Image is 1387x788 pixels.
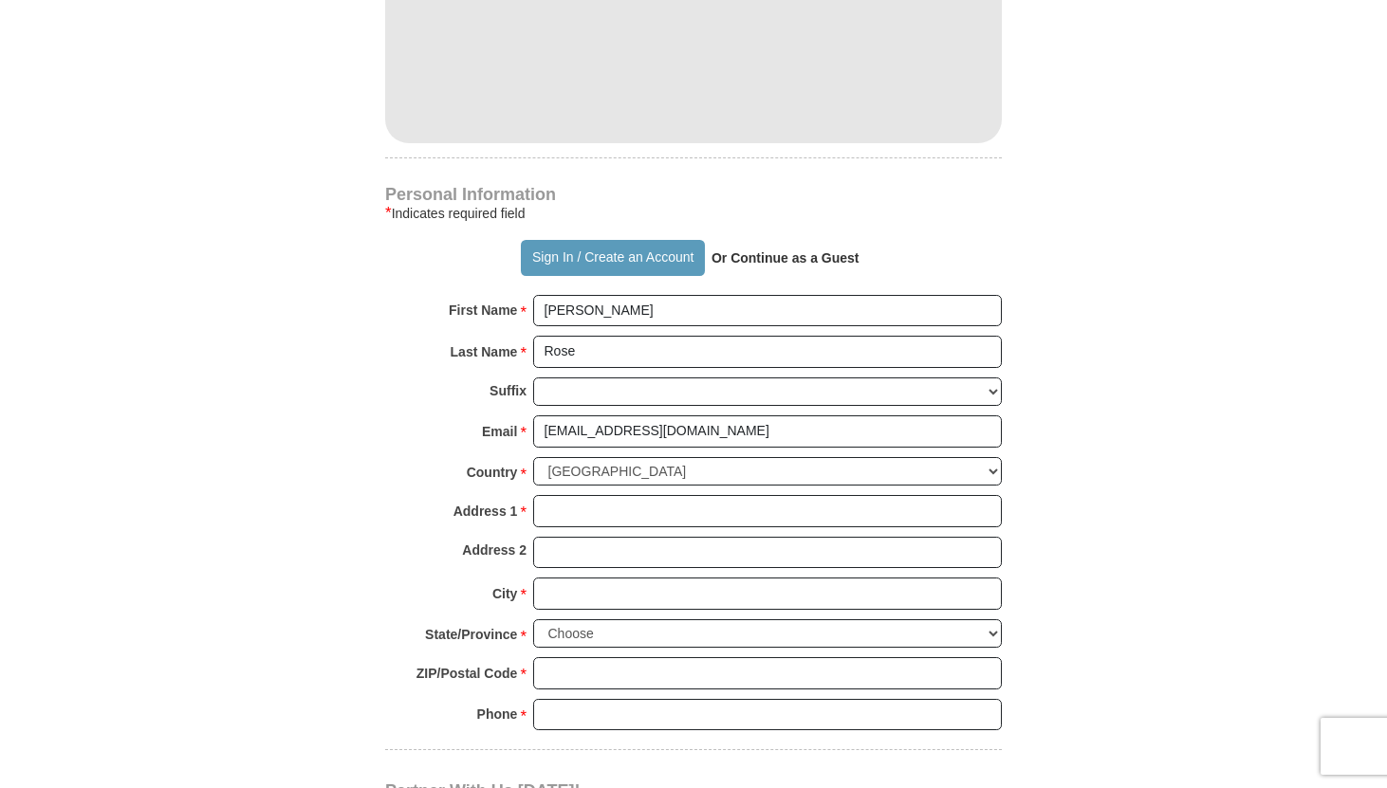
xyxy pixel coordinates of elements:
[712,250,860,266] strong: Or Continue as a Guest
[425,621,517,648] strong: State/Province
[467,459,518,486] strong: Country
[490,377,527,404] strong: Suffix
[521,240,704,276] button: Sign In / Create an Account
[462,537,527,563] strong: Address 2
[449,297,517,323] strong: First Name
[385,187,1002,202] h4: Personal Information
[385,202,1002,225] div: Indicates required field
[451,339,518,365] strong: Last Name
[416,660,518,687] strong: ZIP/Postal Code
[477,701,518,727] strong: Phone
[482,418,517,445] strong: Email
[453,498,518,524] strong: Address 1
[492,580,517,607] strong: City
